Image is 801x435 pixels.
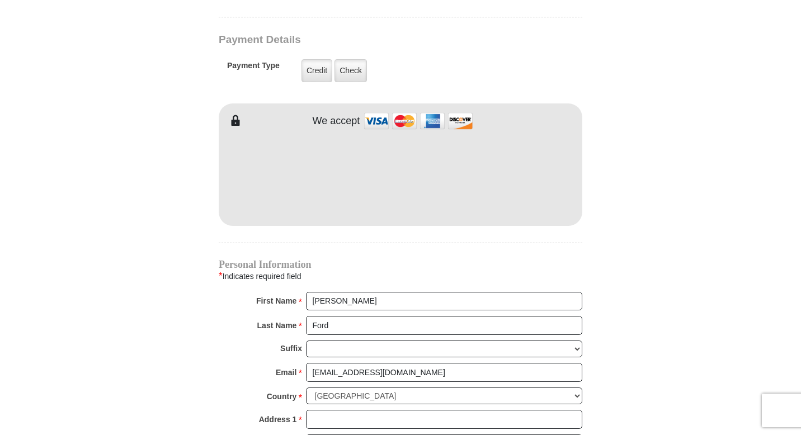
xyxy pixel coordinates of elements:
h4: We accept [313,115,360,127]
label: Check [334,59,367,82]
strong: Last Name [257,318,297,333]
strong: Suffix [280,341,302,356]
strong: First Name [256,293,296,309]
strong: Address 1 [259,412,297,427]
strong: Country [267,389,297,404]
div: Indicates required field [219,269,582,283]
img: credit cards accepted [362,109,474,133]
strong: Email [276,365,296,380]
label: Credit [301,59,332,82]
h5: Payment Type [227,61,280,76]
h4: Personal Information [219,260,582,269]
h3: Payment Details [219,34,504,46]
